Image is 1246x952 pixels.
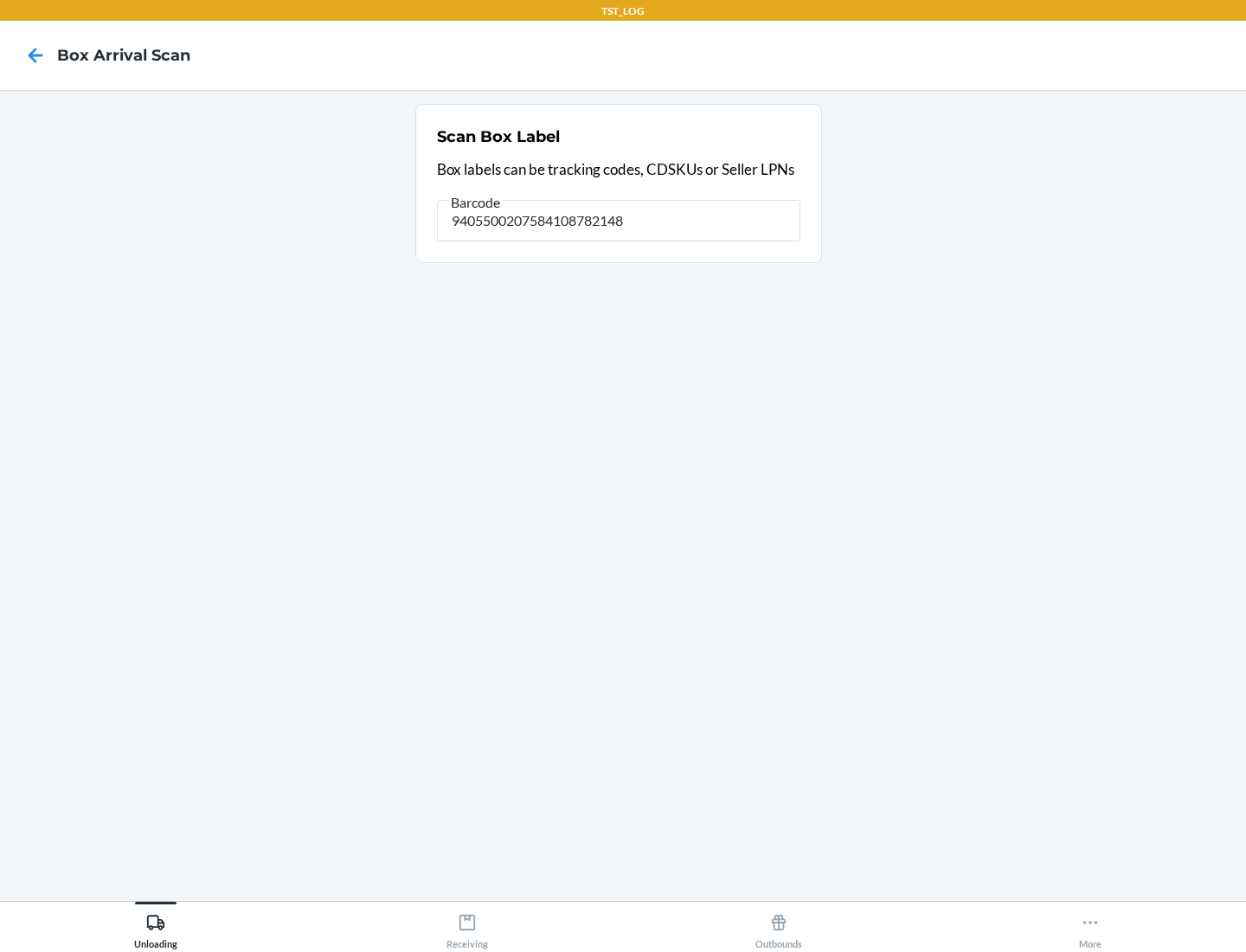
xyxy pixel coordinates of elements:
[755,906,802,949] div: Outbounds
[134,906,177,949] div: Unloading
[437,158,800,181] p: Box labels can be tracking codes, CDSKUs or Seller LPNs
[311,902,623,949] button: Receiving
[934,902,1246,949] button: More
[448,194,503,211] span: Barcode
[623,902,934,949] button: Outbounds
[601,3,645,19] p: TST_LOG
[1079,906,1101,949] div: More
[437,125,560,148] h2: Scan Box Label
[437,200,800,241] input: Barcode
[446,906,488,949] div: Receiving
[57,44,190,67] h4: Box Arrival Scan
